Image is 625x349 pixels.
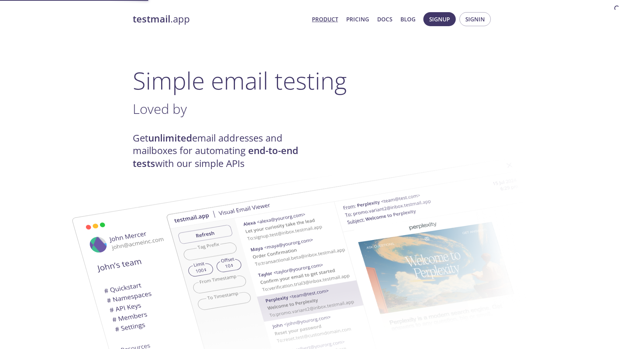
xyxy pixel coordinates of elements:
a: Pricing [346,14,369,24]
strong: testmail [133,13,170,25]
a: Blog [400,14,416,24]
h1: Simple email testing [133,66,493,95]
strong: end-to-end tests [133,144,298,170]
h4: Get email addresses and mailboxes for automating with our simple APIs [133,132,313,170]
a: Docs [377,14,392,24]
span: Signup [429,14,450,24]
button: Signin [459,12,491,26]
strong: unlimited [148,132,192,144]
span: Signin [465,14,485,24]
span: Loved by [133,100,187,118]
button: Signup [423,12,456,26]
a: Product [312,14,338,24]
a: testmail.app [133,13,306,25]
